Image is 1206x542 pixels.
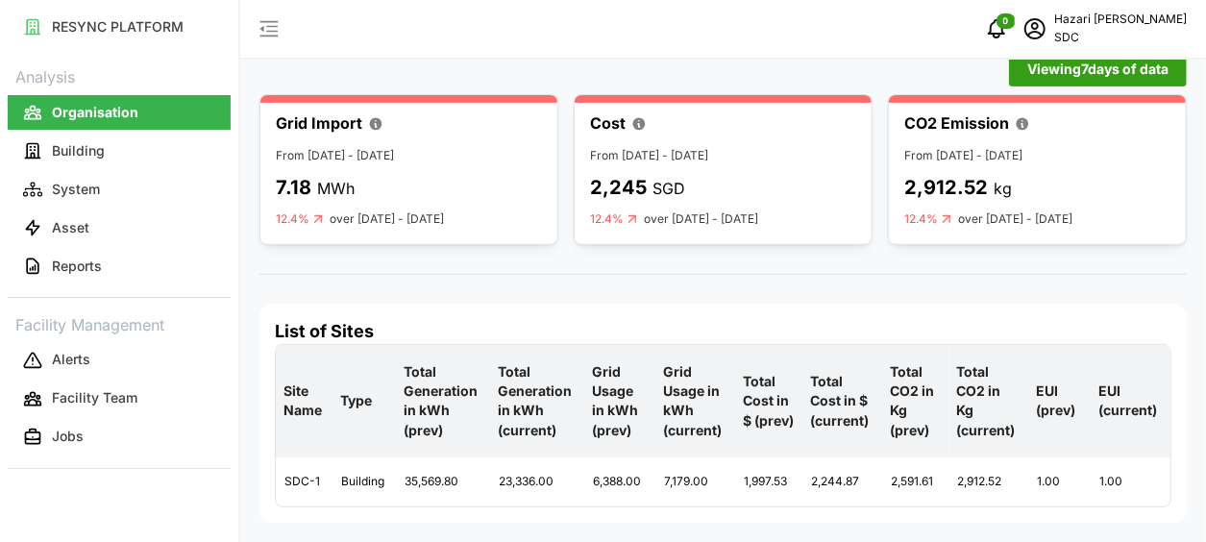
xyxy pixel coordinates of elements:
p: Facility Management [8,309,231,337]
button: System [8,172,231,207]
p: From [DATE] - [DATE] [276,147,542,165]
div: Building [334,458,396,505]
button: Asset [8,210,231,245]
div: 2,244.87 [803,458,881,505]
div: 1.00 [1029,458,1090,505]
span: 0 [1003,14,1009,28]
p: EUI (current) [1095,366,1167,436]
p: Building [52,141,105,160]
button: Viewing7days of data [1009,52,1187,86]
button: Reports [8,249,231,283]
p: Total CO2 in Kg (prev) [886,347,945,456]
div: SDC-1 [277,458,332,505]
button: Building [8,134,231,168]
p: Site Name [280,366,330,436]
p: 12.4% [590,211,624,227]
button: notifications [977,10,1016,48]
button: Alerts [8,343,231,378]
p: Total Cost in $ (prev) [739,357,799,446]
p: over [DATE] - [DATE] [644,210,758,229]
a: Building [8,132,231,170]
p: 2,245 [590,174,647,201]
p: MWh [317,177,355,201]
a: RESYNC PLATFORM [8,8,231,46]
p: 2,912.52 [904,174,988,201]
p: Alerts [52,350,90,369]
p: Cost [590,111,626,135]
div: 6,388.00 [585,458,655,505]
p: Grid Import [276,111,362,135]
a: Reports [8,247,231,285]
button: Facility Team [8,382,231,416]
p: Hazari [PERSON_NAME] [1054,11,1187,29]
p: 12.4% [904,211,938,227]
p: Facility Team [52,388,137,407]
a: Jobs [8,418,231,456]
a: System [8,170,231,209]
p: Asset [52,218,89,237]
span: Viewing 7 days of data [1027,53,1169,86]
p: over [DATE] - [DATE] [330,210,444,229]
p: Analysis [8,62,231,89]
button: RESYNC PLATFORM [8,10,231,44]
p: Grid Usage in kWh (current) [659,347,731,456]
div: 7,179.00 [656,458,734,505]
div: 2,591.61 [883,458,948,505]
p: 7.18 [276,174,311,201]
p: From [DATE] - [DATE] [904,147,1170,165]
p: From [DATE] - [DATE] [590,147,856,165]
p: Total CO2 in Kg (current) [953,347,1025,456]
p: over [DATE] - [DATE] [958,210,1072,229]
p: System [52,180,100,199]
div: 2,912.52 [950,458,1028,505]
a: Facility Team [8,380,231,418]
p: SGD [652,177,685,201]
h4: List of Sites [275,319,1171,344]
p: Total Generation in kWh (current) [494,347,580,456]
p: RESYNC PLATFORM [52,17,184,37]
a: Asset [8,209,231,247]
p: Organisation [52,103,138,122]
p: Type [337,376,393,426]
button: Organisation [8,95,231,130]
p: Total Cost in $ (current) [806,357,878,446]
div: 23,336.00 [491,458,583,505]
a: Alerts [8,341,231,380]
p: SDC [1054,29,1187,47]
div: 1.00 [1092,458,1169,505]
a: Organisation [8,93,231,132]
p: 12.4% [276,211,309,227]
button: Jobs [8,420,231,455]
p: kg [994,177,1012,201]
p: EUI (prev) [1032,366,1087,436]
div: 35,569.80 [398,458,490,505]
p: CO2 Emission [904,111,1009,135]
button: schedule [1016,10,1054,48]
p: Grid Usage in kWh (prev) [588,347,652,456]
div: 1,997.53 [736,458,801,505]
p: Jobs [52,427,84,446]
p: Reports [52,257,102,276]
p: Total Generation in kWh (prev) [401,347,487,456]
